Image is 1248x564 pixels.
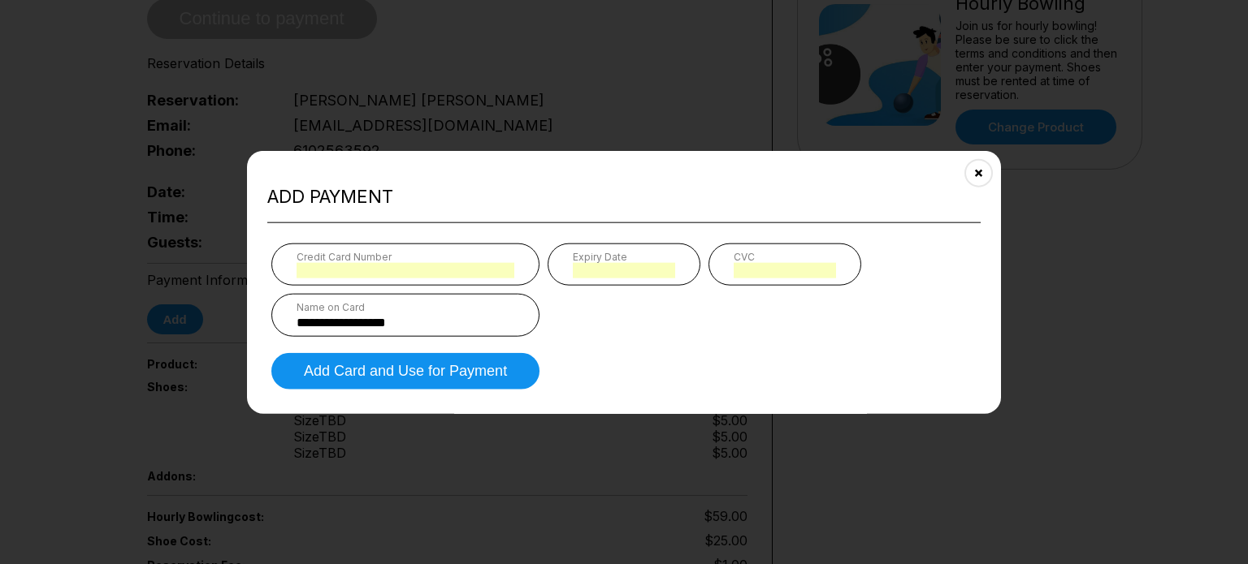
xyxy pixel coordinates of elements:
div: Name on Card [297,301,514,313]
iframe: Secure CVC input frame [734,263,836,278]
iframe: Secure expiration date input frame [573,263,675,278]
div: Expiry Date [573,251,675,263]
div: CVC [734,251,836,263]
button: Close [959,153,999,192]
button: Add Card and Use for Payment [271,353,539,390]
iframe: To enrich screen reader interactions, please activate Accessibility in Grammarly extension settings [297,263,514,278]
h2: Add payment [267,185,981,207]
div: Credit Card Number [297,251,514,263]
